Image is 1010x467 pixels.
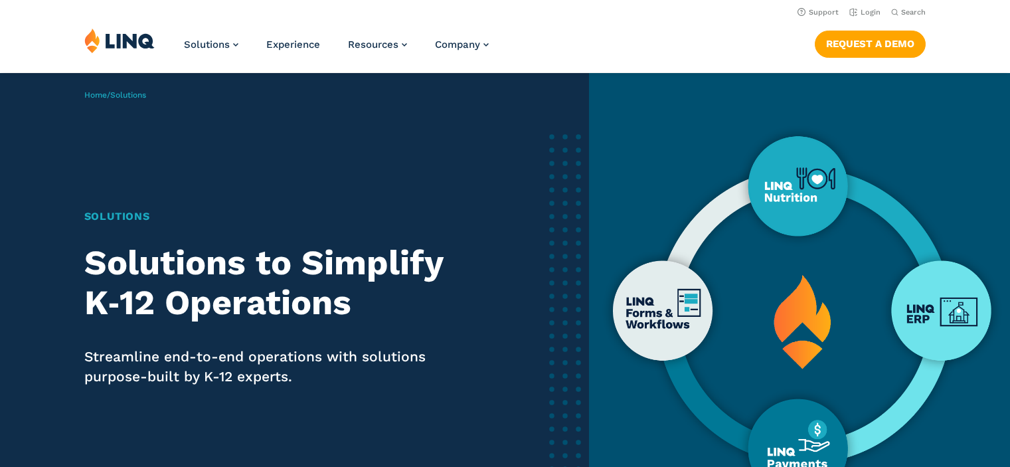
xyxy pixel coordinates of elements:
h2: Solutions to Simplify K‑12 Operations [84,243,482,323]
a: Request a Demo [815,31,926,57]
span: Solutions [184,39,230,50]
span: Resources [348,39,398,50]
p: Streamline end-to-end operations with solutions purpose-built by K-12 experts. [84,347,482,387]
a: Solutions [184,39,238,50]
a: Support [798,8,839,17]
nav: Button Navigation [815,28,926,57]
span: Solutions [110,90,146,100]
a: Login [849,8,881,17]
button: Open Search Bar [891,7,926,17]
h1: Solutions [84,209,482,225]
a: Company [435,39,489,50]
span: Search [901,8,926,17]
a: Resources [348,39,407,50]
span: / [84,90,146,100]
a: Experience [266,39,320,50]
span: Company [435,39,480,50]
img: LINQ | K‑12 Software [84,28,155,53]
a: Home [84,90,107,100]
nav: Primary Navigation [184,28,489,72]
